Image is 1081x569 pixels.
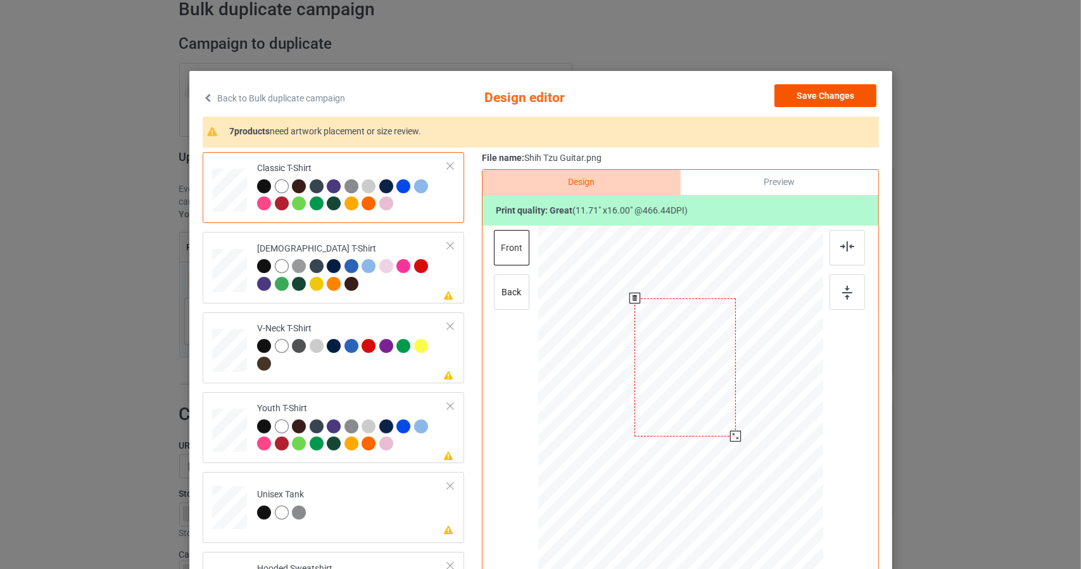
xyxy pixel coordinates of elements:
[344,419,358,433] img: heather_texture.png
[292,506,306,520] img: heather_texture.png
[842,286,852,300] img: svg+xml;base64,PD94bWwgdmVyc2lvbj0iMS4wIiBlbmNvZGluZz0iVVRGLTgiPz4KPHN2ZyB3aWR0aD0iMTZweCIgaGVpZ2...
[774,84,876,107] button: Save Changes
[493,230,529,265] div: front
[483,170,680,195] div: Design
[257,489,310,518] div: Unisex Tank
[203,232,464,303] div: [DEMOGRAPHIC_DATA] T-Shirt
[524,153,602,163] span: Shih Tzu Guitar.png
[257,162,448,210] div: Classic T-Shirt
[203,312,464,383] div: V-Neck T-Shirt
[257,402,448,450] div: Youth T-Shirt
[482,153,524,163] span: File name:
[257,243,448,290] div: [DEMOGRAPHIC_DATA] T-Shirt
[229,126,270,136] span: 7 products
[203,392,464,463] div: Youth T-Shirt
[344,179,358,193] img: heather_texture.png
[550,205,572,215] span: great
[207,127,225,136] img: warning
[203,152,464,223] div: Classic T-Shirt
[203,472,464,543] div: Unisex Tank
[493,274,529,310] div: back
[572,205,688,215] span: ( 11.71 " x 16.00 " @ 466.44 DPI)
[203,84,345,112] a: Back to Bulk duplicate campaign
[496,205,572,215] b: Print quality:
[257,323,448,370] div: V-Neck T-Shirt
[270,126,421,136] span: need artwork placement or size review.
[840,241,854,252] img: svg+xml;base64,PD94bWwgdmVyc2lvbj0iMS4wIiBlbmNvZGluZz0iVVRGLTgiPz4KPHN2ZyB3aWR0aD0iMjJweCIgaGVpZ2...
[484,84,635,112] span: Design editor
[680,170,878,195] div: Preview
